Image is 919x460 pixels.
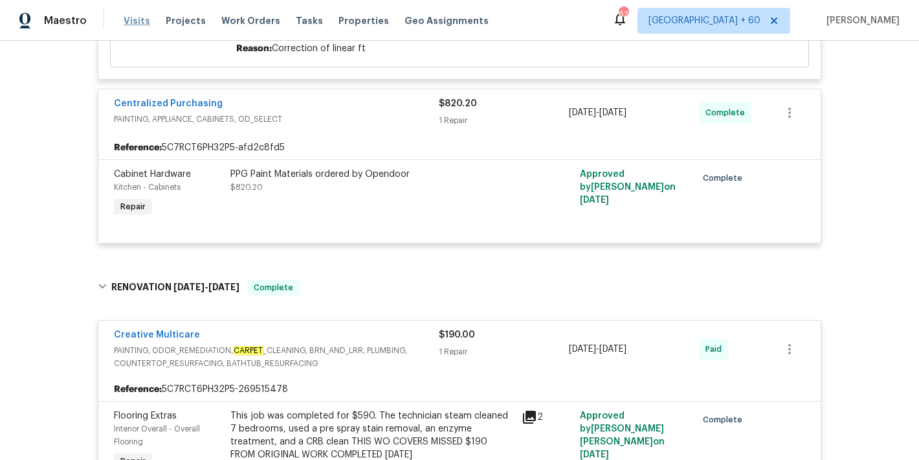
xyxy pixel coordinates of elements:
span: [DATE] [580,196,609,205]
span: [DATE] [208,282,239,292]
div: 1 Repair [439,345,569,358]
span: [DATE] [599,108,626,117]
span: [DATE] [599,345,626,354]
span: [DATE] [580,450,609,459]
span: Maestro [44,14,87,27]
a: Centralized Purchasing [114,99,223,108]
span: - [569,343,626,356]
span: Work Orders [221,14,280,27]
span: Complete [705,106,750,119]
span: - [173,282,239,292]
span: PAINTING, ODOR_REMEDIATION, _CLEANING, BRN_AND_LRR, PLUMBING, COUNTERTOP_RESURFACING, BATHTUB_RES... [114,344,439,370]
span: Geo Assignments [404,14,489,27]
div: PPG Paint Materials ordered by Opendoor [230,168,514,181]
span: Reason: [236,44,272,53]
span: Visits [124,14,150,27]
span: Complete [249,281,298,294]
span: Complete [703,413,747,426]
div: 2 [522,409,572,425]
span: Projects [166,14,206,27]
em: CARPET [233,346,263,355]
span: [PERSON_NAME] [821,14,900,27]
span: [GEOGRAPHIC_DATA] + 60 [648,14,760,27]
span: Approved by [PERSON_NAME] [PERSON_NAME] on [580,411,665,459]
div: 5C7RCT6PH32P5-269515478 [98,378,821,401]
span: PAINTING, APPLIANCE, CABINETS, OD_SELECT [114,113,439,126]
span: $820.20 [230,183,263,191]
span: Cabinet Hardware [114,170,191,179]
span: [DATE] [569,108,596,117]
span: [DATE] [569,345,596,354]
div: 1 Repair [439,114,569,127]
span: Paid [705,343,727,356]
div: RENOVATION [DATE]-[DATE]Complete [94,267,825,308]
span: - [569,106,626,119]
span: Kitchen - Cabinets [114,183,181,191]
span: Interior Overall - Overall Flooring [114,425,200,446]
span: Correction of linear ft [272,44,366,53]
a: Creative Multicare [114,330,200,339]
div: 627 [619,8,628,21]
span: Tasks [296,16,323,25]
span: Flooring Extras [114,411,177,420]
span: Repair [115,200,151,213]
b: Reference: [114,141,162,154]
div: 5C7RCT6PH32P5-afd2c8fd5 [98,136,821,159]
b: Reference: [114,383,162,396]
span: $820.20 [439,99,477,108]
span: Properties [338,14,389,27]
span: [DATE] [173,282,205,292]
span: Approved by [PERSON_NAME] on [580,170,676,205]
span: Complete [703,172,747,185]
h6: RENOVATION [111,280,239,295]
span: $190.00 [439,330,475,339]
